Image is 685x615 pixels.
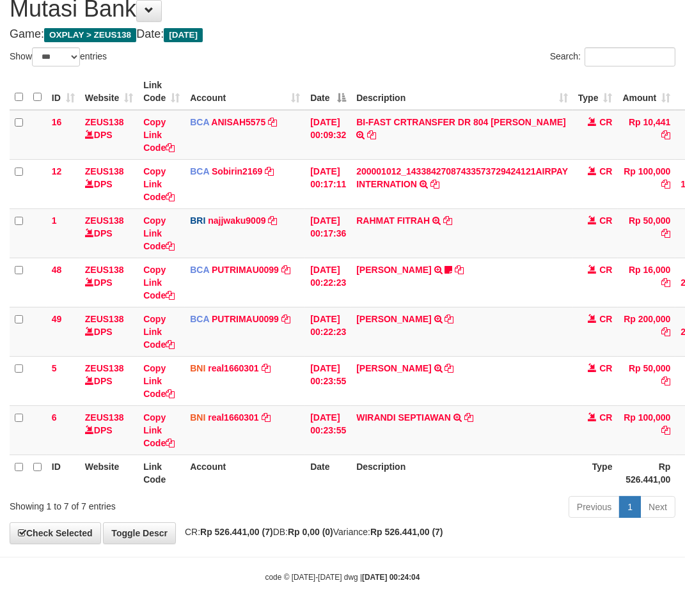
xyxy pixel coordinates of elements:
a: Copy WIRANDI SEPTIAWAN to clipboard [464,412,473,423]
span: 6 [52,412,57,423]
td: DPS [80,258,138,307]
th: Account [185,455,305,491]
td: DPS [80,208,138,258]
span: BNI [190,412,205,423]
span: CR [599,215,612,226]
td: Rp 50,000 [618,208,676,258]
th: Description: activate to sort column ascending [351,74,573,110]
td: Rp 50,000 [618,356,676,405]
span: CR: DB: Variance: [178,527,443,537]
span: CR [599,117,612,127]
a: Copy Link Code [143,314,175,350]
th: ID: activate to sort column ascending [47,74,80,110]
th: Rp 526.441,00 [618,455,676,491]
span: 48 [52,265,62,275]
span: 49 [52,314,62,324]
a: najjwaku9009 [208,215,265,226]
td: [DATE] 00:22:23 [305,307,351,356]
h4: Game: Date: [10,28,675,41]
span: BNI [190,363,205,373]
a: PUTRIMAU0099 [212,265,279,275]
span: CR [599,314,612,324]
label: Show entries [10,47,107,66]
a: Copy Rp 100,000 to clipboard [661,179,670,189]
a: [PERSON_NAME] [356,314,431,324]
th: Account: activate to sort column ascending [185,74,305,110]
a: Copy Link Code [143,265,175,300]
td: [DATE] 00:17:11 [305,159,351,208]
a: Copy najjwaku9009 to clipboard [268,215,277,226]
a: Previous [569,496,620,518]
td: DPS [80,110,138,160]
a: Copy Sobirin2169 to clipboard [265,166,274,176]
a: Copy Link Code [143,363,175,399]
a: ZEUS138 [85,314,124,324]
select: Showentries [32,47,80,66]
span: CR [599,412,612,423]
a: ZEUS138 [85,265,124,275]
strong: [DATE] 00:24:04 [362,573,420,582]
a: PUTRIMAU0099 [212,314,279,324]
td: Rp 16,000 [618,258,676,307]
td: [DATE] 00:23:55 [305,405,351,455]
span: [DATE] [164,28,203,42]
td: [DATE] 00:22:23 [305,258,351,307]
a: Copy Rp 50,000 to clipboard [661,228,670,238]
a: Sobirin2169 [212,166,262,176]
span: BCA [190,166,209,176]
td: DPS [80,405,138,455]
a: Copy Rp 100,000 to clipboard [661,425,670,435]
input: Search: [585,47,675,66]
th: Date [305,455,351,491]
a: Copy Link Code [143,166,175,202]
a: Copy PUTRIMAU0099 to clipboard [281,314,290,324]
th: Link Code [138,455,185,491]
small: code © [DATE]-[DATE] dwg | [265,573,420,582]
a: Copy DANANG SUKOCO to clipboard [445,314,454,324]
th: Description [351,455,573,491]
td: Rp 200,000 [618,307,676,356]
a: Check Selected [10,522,101,544]
span: 16 [52,117,62,127]
a: Copy ANDRI SARAKHSI to clipboard [445,363,454,373]
a: 1 [619,496,641,518]
strong: Rp 526.441,00 (7) [370,527,443,537]
span: BCA [190,117,209,127]
a: Copy 200001012_14338427087433573729424121AIRPAY INTERNATION to clipboard [430,179,439,189]
td: Rp 100,000 [618,159,676,208]
a: ZEUS138 [85,166,124,176]
a: 200001012_14338427087433573729424121AIRPAY INTERNATION [356,166,568,189]
a: [PERSON_NAME] [356,265,431,275]
span: 5 [52,363,57,373]
a: ZEUS138 [85,215,124,226]
span: 1 [52,215,57,226]
td: DPS [80,307,138,356]
a: Copy real1660301 to clipboard [262,363,271,373]
a: Copy Rp 200,000 to clipboard [661,327,670,337]
a: Copy Rp 16,000 to clipboard [661,277,670,288]
a: ZEUS138 [85,363,124,373]
span: BCA [190,265,209,275]
td: DPS [80,159,138,208]
td: Rp 10,441 [618,110,676,160]
a: RAHMAT FITRAH [356,215,430,226]
th: ID [47,455,80,491]
a: Copy BI-FAST CRTRANSFER DR 804 AGUS SALIM to clipboard [367,130,376,140]
th: Website: activate to sort column ascending [80,74,138,110]
a: Copy RAHMAT FITRAH to clipboard [443,215,452,226]
th: Link Code: activate to sort column ascending [138,74,185,110]
td: BI-FAST CRTRANSFER DR 804 [PERSON_NAME] [351,110,573,160]
a: Copy real1660301 to clipboard [262,412,271,423]
td: DPS [80,356,138,405]
a: ANISAH5575 [211,117,265,127]
a: Copy Link Code [143,412,175,448]
span: BRI [190,215,205,226]
a: real1660301 [208,363,258,373]
td: [DATE] 00:23:55 [305,356,351,405]
strong: Rp 526.441,00 (7) [200,527,273,537]
div: Showing 1 to 7 of 7 entries [10,495,276,513]
th: Type [573,455,618,491]
span: CR [599,363,612,373]
a: Toggle Descr [103,522,176,544]
a: ZEUS138 [85,412,124,423]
